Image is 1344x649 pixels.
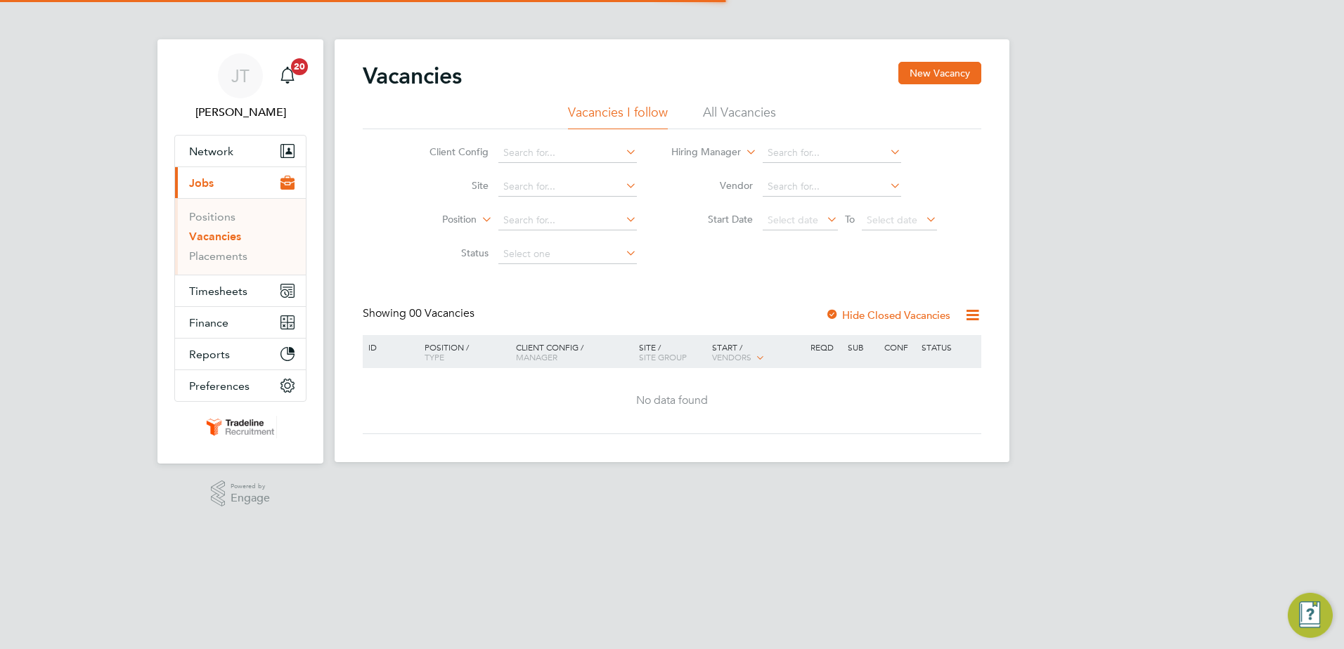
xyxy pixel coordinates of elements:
span: Site Group [639,351,687,362]
span: Powered by [231,480,270,492]
span: Jobs [189,176,214,190]
a: Vacancies [189,230,241,243]
a: Positions [189,210,235,223]
div: Client Config / [512,335,635,369]
div: Status [918,335,979,359]
span: Manager [516,351,557,362]
span: 20 [291,58,308,75]
input: Search for... [498,177,637,197]
button: New Vacancy [898,62,981,84]
span: Preferences [189,379,250,393]
button: Engage Resource Center [1288,593,1333,638]
span: Engage [231,492,270,504]
span: Select date [768,214,818,226]
span: Type [425,351,444,362]
div: Jobs [175,198,306,275]
span: Timesheets [189,284,247,298]
li: Vacancies I follow [568,104,668,129]
input: Select one [498,244,637,264]
input: Search for... [498,143,637,163]
span: Select date [867,214,917,226]
a: Go to home page [174,416,306,438]
label: Hide Closed Vacancies [825,308,950,322]
a: JT[PERSON_NAME] [174,53,306,121]
div: ID [365,335,414,359]
span: Vendors [712,351,751,362]
label: Client Config [408,145,489,158]
button: Timesheets [175,275,306,306]
label: Site [408,179,489,192]
label: Vendor [672,179,753,192]
nav: Main navigation [157,39,323,464]
input: Search for... [763,177,901,197]
span: Finance [189,316,228,329]
span: Network [189,145,233,158]
span: Reports [189,348,230,361]
div: Site / [635,335,709,369]
div: Conf [881,335,917,359]
button: Jobs [175,167,306,198]
div: Start / [709,335,807,370]
button: Network [175,136,306,166]
div: Showing [363,306,477,321]
input: Search for... [498,211,637,230]
input: Search for... [763,143,901,163]
div: No data found [365,393,979,408]
div: Reqd [807,335,844,359]
a: Powered byEngage [211,480,271,507]
span: Jemima Topping [174,104,306,121]
button: Preferences [175,370,306,401]
label: Position [396,213,477,227]
div: Position / [414,335,512,369]
span: To [841,210,859,228]
li: All Vacancies [703,104,776,129]
img: tradelinerecruitment-logo-retina.png [204,416,277,438]
label: Start Date [672,213,753,225]
span: JT [231,67,250,85]
h2: Vacancies [363,62,462,90]
a: Placements [189,249,247,263]
label: Hiring Manager [660,145,741,159]
button: Finance [175,307,306,338]
div: Sub [844,335,881,359]
label: Status [408,247,489,259]
a: 20 [273,53,302,98]
button: Reports [175,339,306,369]
span: 00 Vacancies [409,306,474,320]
